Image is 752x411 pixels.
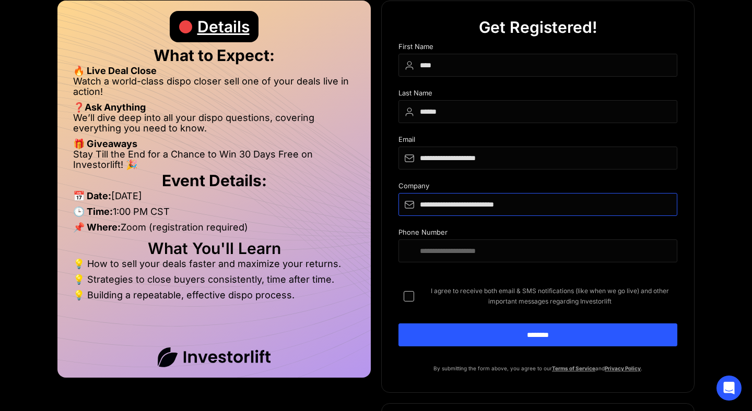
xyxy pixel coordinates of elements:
li: We’ll dive deep into all your dispo questions, covering everything you need to know. [73,113,355,139]
strong: 🕒 Time: [73,206,113,217]
div: Email [398,136,677,147]
p: By submitting the form above, you agree to our and . [398,363,677,373]
li: Zoom (registration required) [73,222,355,238]
strong: 🔥 Live Deal Close [73,65,157,76]
a: Privacy Policy [605,365,641,371]
div: Last Name [398,89,677,100]
div: First Name [398,43,677,54]
strong: 🎁 Giveaways [73,138,137,149]
strong: 📅 Date: [73,190,111,201]
li: Watch a world-class dispo closer sell one of your deals live in action! [73,76,355,102]
div: Details [197,11,250,42]
strong: Event Details: [162,171,267,190]
li: 💡 Strategies to close buyers consistently, time after time. [73,274,355,290]
li: 1:00 PM CST [73,207,355,222]
a: Terms of Service [552,365,595,371]
div: Company [398,182,677,193]
h2: What You'll Learn [73,243,355,253]
div: Phone Number [398,228,677,239]
strong: 📌 Where: [73,222,121,233]
li: [DATE] [73,191,355,207]
form: DIspo Day Main Form [398,43,677,363]
div: Get Registered! [479,11,597,43]
li: Stay Till the End for a Chance to Win 30 Days Free on Investorlift! 🎉 [73,149,355,170]
div: Open Intercom Messenger [716,376,742,401]
li: 💡 Building a repeatable, effective dispo process. [73,290,355,300]
strong: ❓Ask Anything [73,102,146,113]
span: I agree to receive both email & SMS notifications (like when we go live) and other important mess... [422,286,677,307]
strong: What to Expect: [154,46,275,65]
li: 💡 How to sell your deals faster and maximize your returns. [73,259,355,274]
